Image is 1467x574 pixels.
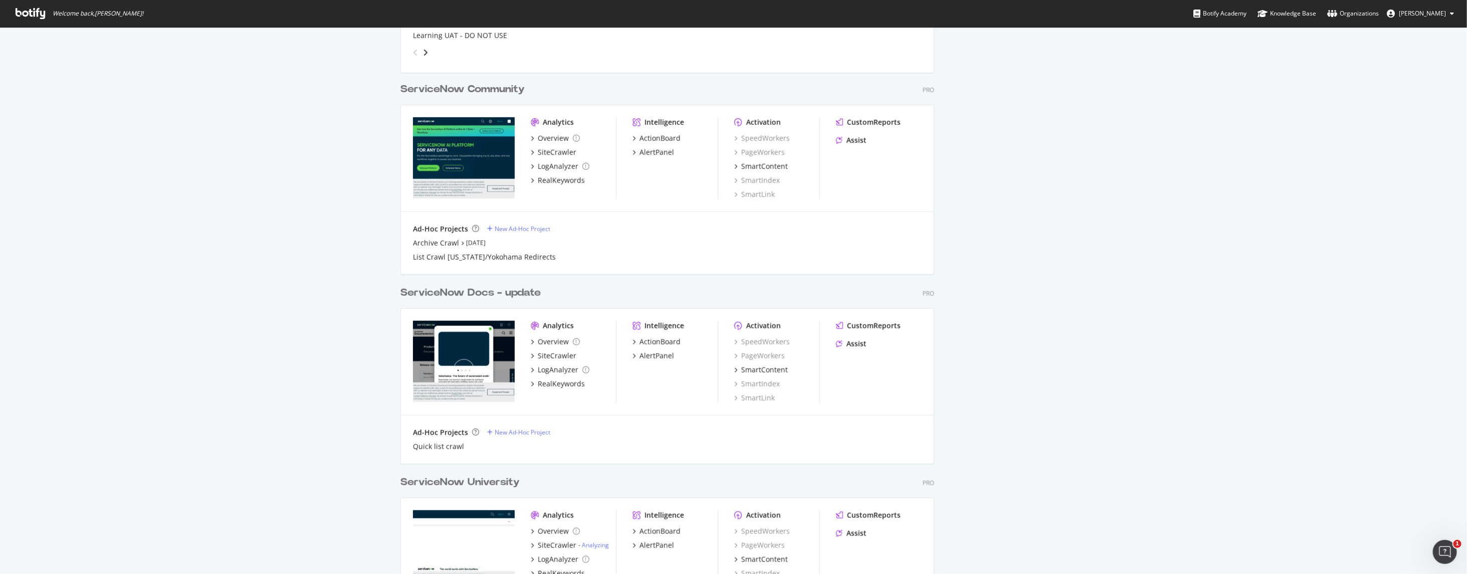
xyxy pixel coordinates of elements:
a: SiteCrawler [531,351,576,361]
div: Activation [746,321,781,331]
div: SmartContent [741,554,788,564]
div: Ad-Hoc Projects [413,224,468,234]
a: List Crawl [US_STATE]/Yokohama Redirects [413,252,556,262]
a: ServiceNow University [400,475,524,490]
a: SpeedWorkers [734,526,790,536]
a: AlertPanel [633,351,674,361]
div: - [578,541,609,549]
div: ServiceNow Docs - update [400,286,541,300]
div: LogAnalyzer [538,365,578,375]
a: SmartContent [734,161,788,171]
div: Pro [923,86,934,94]
a: RealKeywords [531,379,585,389]
div: RealKeywords [538,175,585,185]
div: Organizations [1327,9,1379,19]
button: [PERSON_NAME] [1379,6,1462,22]
a: Overview [531,133,580,143]
span: 1 [1453,540,1461,548]
div: Overview [538,133,569,143]
a: New Ad-Hoc Project [487,225,550,233]
div: LogAnalyzer [538,161,578,171]
a: Overview [531,337,580,347]
div: Intelligence [645,510,684,520]
a: Assist [836,528,867,538]
a: AlertPanel [633,540,674,550]
div: LogAnalyzer [538,554,578,564]
a: Archive Crawl [413,238,459,248]
a: ActionBoard [633,526,681,536]
a: ServiceNow Community [400,82,529,97]
div: Pro [923,289,934,298]
a: PageWorkers [734,147,785,157]
div: Overview [538,526,569,536]
div: Pro [923,479,934,487]
a: SpeedWorkers [734,133,790,143]
a: LogAnalyzer [531,365,589,375]
div: RealKeywords [538,379,585,389]
div: Overview [538,337,569,347]
a: Quick list crawl [413,442,464,452]
div: AlertPanel [640,351,674,361]
iframe: Intercom live chat [1433,540,1457,564]
a: PageWorkers [734,351,785,361]
a: New Ad-Hoc Project [487,428,550,437]
div: CustomReports [847,321,901,331]
a: LogAnalyzer [531,161,589,171]
img: community.servicenow.com [413,321,515,402]
div: New Ad-Hoc Project [495,225,550,233]
div: Intelligence [645,321,684,331]
div: SmartContent [741,365,788,375]
div: SmartContent [741,161,788,171]
div: Assist [847,135,867,145]
a: Analyzing [582,541,609,549]
a: SmartIndex [734,175,780,185]
div: Analytics [543,321,574,331]
div: angle-right [422,48,429,58]
a: CustomReports [836,117,901,127]
div: CustomReports [847,510,901,520]
a: CustomReports [836,510,901,520]
div: SiteCrawler [538,540,576,550]
a: AlertPanel [633,147,674,157]
a: Overview [531,526,580,536]
div: Activation [746,117,781,127]
a: CustomReports [836,321,901,331]
a: SmartLink [734,189,775,200]
img: docs.servicenow.com [413,117,515,199]
div: angle-left [409,45,422,61]
a: SmartIndex [734,379,780,389]
div: CustomReports [847,117,901,127]
div: AlertPanel [640,147,674,157]
span: Tim Manalo [1399,9,1446,18]
div: Botify Academy [1193,9,1246,19]
div: Knowledge Base [1258,9,1316,19]
a: ServiceNow Docs - update [400,286,545,300]
a: Learning UAT - DO NOT USE [413,31,507,41]
a: SmartLink [734,393,775,403]
a: SmartContent [734,365,788,375]
div: ServiceNow Community [400,82,525,97]
a: Assist [836,135,867,145]
div: New Ad-Hoc Project [495,428,550,437]
div: SiteCrawler [538,351,576,361]
div: Assist [847,528,867,538]
div: SiteCrawler [538,147,576,157]
div: Ad-Hoc Projects [413,428,468,438]
div: Assist [847,339,867,349]
a: SiteCrawler [531,147,576,157]
div: SpeedWorkers [734,337,790,347]
div: Analytics [543,117,574,127]
div: ActionBoard [640,133,681,143]
div: Intelligence [645,117,684,127]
